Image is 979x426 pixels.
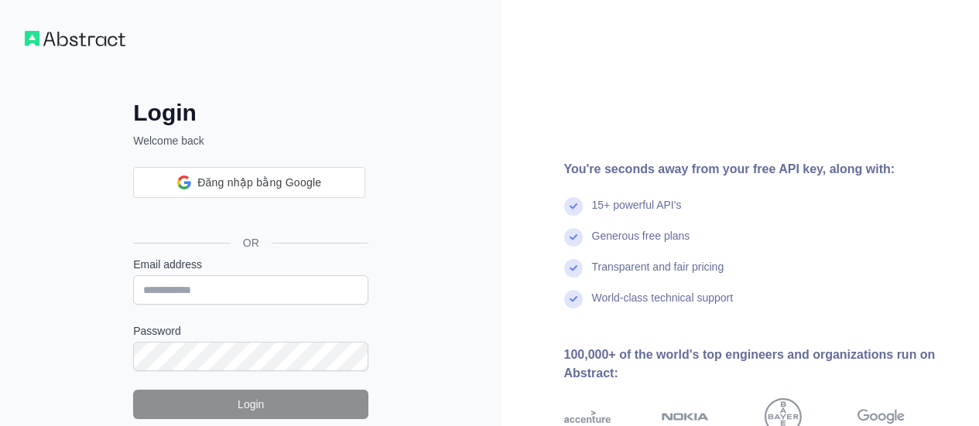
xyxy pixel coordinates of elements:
img: check mark [564,290,583,308]
div: Generous free plans [592,228,690,259]
p: Welcome back [133,133,368,148]
img: Workflow [25,31,125,46]
div: 100,000+ of the world's top engineers and organizations run on Abstract: [564,346,955,383]
div: World-class technical support [592,290,734,321]
img: check mark [564,259,583,278]
div: Đăng nhập bằng Google [133,167,365,198]
label: Password [133,323,368,339]
h2: Login [133,99,368,127]
div: Transparent and fair pricing [592,259,724,290]
div: You're seconds away from your free API key, along with: [564,160,955,179]
label: Email address [133,257,368,272]
span: OR [231,235,272,250]
iframe: Nút Đăng nhập bằng Google [125,196,373,230]
div: 15+ powerful API's [592,197,682,228]
button: Login [133,390,368,419]
img: check mark [564,228,583,247]
img: check mark [564,197,583,216]
span: Đăng nhập bằng Google [197,175,321,191]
